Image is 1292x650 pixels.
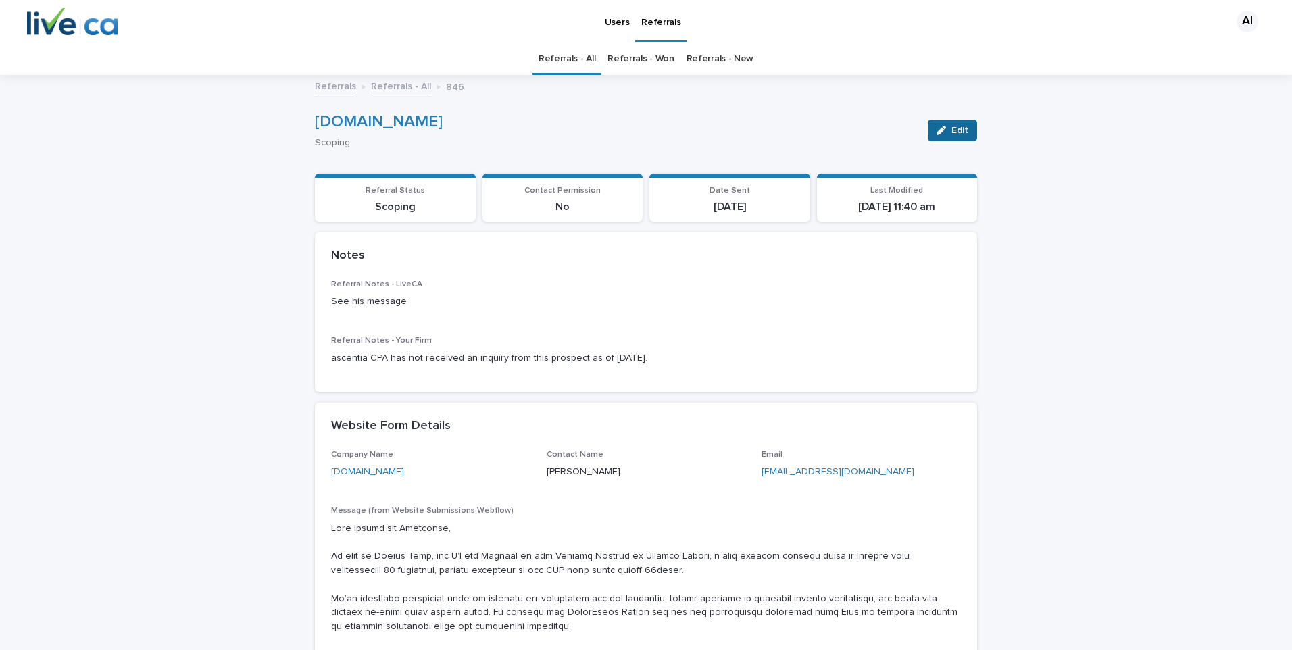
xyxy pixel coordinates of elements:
[331,336,432,345] span: Referral Notes - Your Firm
[315,78,356,93] a: Referrals
[446,78,464,93] p: 846
[323,201,468,214] p: Scoping
[928,120,977,141] button: Edit
[710,186,750,195] span: Date Sent
[331,507,514,515] span: Message (from Website Submissions Webflow)
[539,43,595,75] a: Referrals - All
[371,78,431,93] a: Referrals - All
[27,8,118,35] img: W0LJ37ZJRoycoyQlQNXY
[547,451,603,459] span: Contact Name
[762,467,914,476] a: [EMAIL_ADDRESS][DOMAIN_NAME]
[547,465,746,479] p: [PERSON_NAME]
[315,114,443,130] a: [DOMAIN_NAME]
[491,201,635,214] p: No
[331,249,365,264] h2: Notes
[524,186,601,195] span: Contact Permission
[331,467,404,476] a: [DOMAIN_NAME]
[870,186,923,195] span: Last Modified
[331,351,961,366] p: ascentia CPA has not received an inquiry from this prospect as of [DATE].
[331,419,451,434] h2: Website Form Details
[687,43,753,75] a: Referrals - New
[366,186,425,195] span: Referral Status
[607,43,674,75] a: Referrals - Won
[762,451,782,459] span: Email
[331,451,393,459] span: Company Name
[315,137,912,149] p: Scoping
[331,280,422,289] span: Referral Notes - LiveCA
[331,295,961,309] p: See his message
[1237,11,1258,32] div: AI
[825,201,970,214] p: [DATE] 11:40 am
[657,201,802,214] p: [DATE]
[951,126,968,135] span: Edit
